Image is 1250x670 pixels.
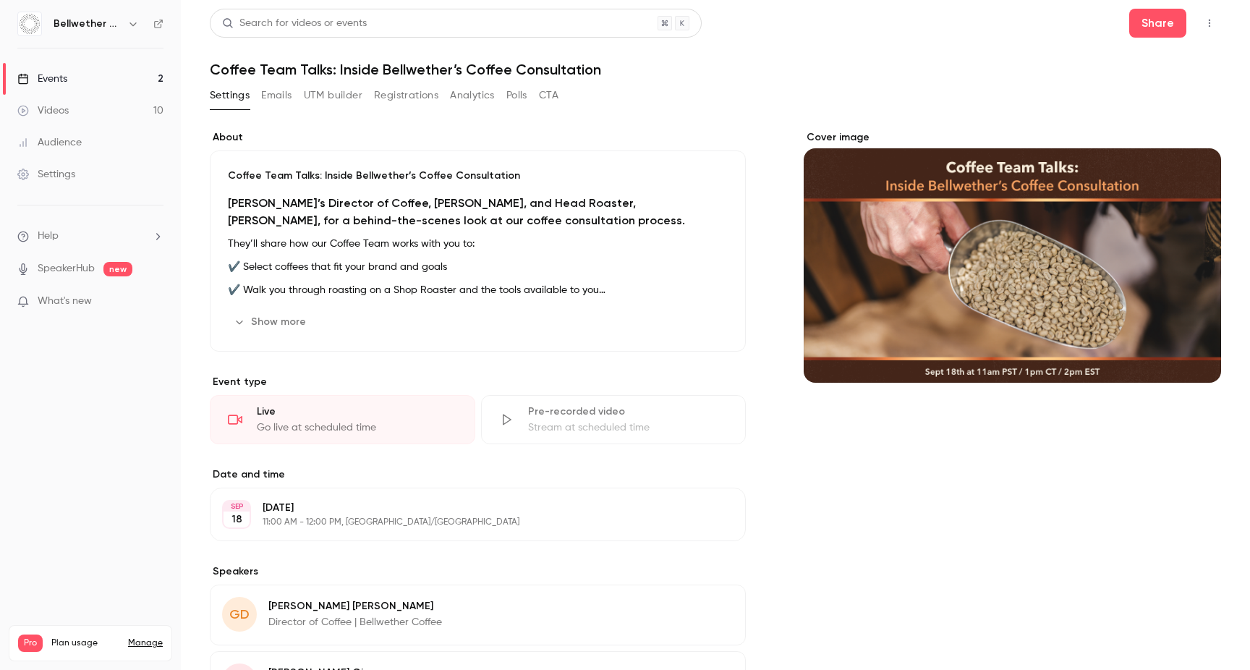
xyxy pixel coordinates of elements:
[228,281,728,299] p: ✔️ Walk you through roasting on a Shop Roaster and the tools available to you
[222,16,367,31] div: Search for videos or events
[228,258,728,276] p: ✔️ Select coffees that fit your brand and goals
[210,467,746,482] label: Date and time
[38,229,59,244] span: Help
[17,167,75,182] div: Settings
[229,605,250,624] span: GD
[17,72,67,86] div: Events
[210,375,746,389] p: Event type
[268,599,442,614] p: [PERSON_NAME] [PERSON_NAME]
[1129,9,1186,38] button: Share
[17,229,163,244] li: help-dropdown-opener
[228,169,728,183] p: Coffee Team Talks: Inside Bellwether’s Coffee Consultation
[228,310,315,334] button: Show more
[261,84,292,107] button: Emails
[17,103,69,118] div: Videos
[304,84,362,107] button: UTM builder
[231,512,242,527] p: 18
[528,420,728,435] div: Stream at scheduled time
[506,84,527,107] button: Polls
[54,17,122,31] h6: Bellwether Coffee
[18,635,43,652] span: Pro
[263,501,669,515] p: [DATE]
[539,84,558,107] button: CTA
[210,585,746,645] div: GD[PERSON_NAME] [PERSON_NAME]Director of Coffee | Bellwether Coffee
[128,637,163,649] a: Manage
[51,637,119,649] span: Plan usage
[17,135,82,150] div: Audience
[374,84,438,107] button: Registrations
[804,130,1221,145] label: Cover image
[268,615,442,629] p: Director of Coffee | Bellwether Coffee
[257,404,457,419] div: Live
[804,130,1221,383] section: Cover image
[38,294,92,309] span: What's new
[18,12,41,35] img: Bellwether Coffee
[528,404,728,419] div: Pre-recorded video
[450,84,495,107] button: Analytics
[224,501,250,512] div: SEP
[481,395,747,444] div: Pre-recorded videoStream at scheduled time
[103,262,132,276] span: new
[210,84,250,107] button: Settings
[228,195,728,229] h2: [PERSON_NAME]’s Director of Coffee, [PERSON_NAME], and Head Roaster, [PERSON_NAME], for a behind-...
[210,130,746,145] label: About
[38,261,95,276] a: SpeakerHub
[210,564,746,579] label: Speakers
[257,420,457,435] div: Go live at scheduled time
[210,61,1221,78] h1: Coffee Team Talks: Inside Bellwether’s Coffee Consultation
[146,295,163,308] iframe: Noticeable Trigger
[263,517,669,528] p: 11:00 AM - 12:00 PM, [GEOGRAPHIC_DATA]/[GEOGRAPHIC_DATA]
[210,395,475,444] div: LiveGo live at scheduled time
[228,235,728,253] p: They’ll share how our Coffee Team works with you to:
